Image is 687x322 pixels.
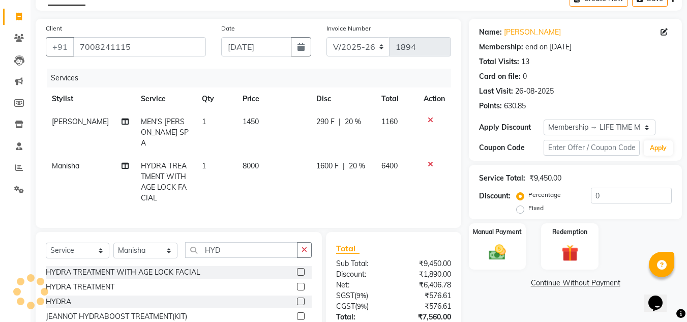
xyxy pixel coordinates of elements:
[473,227,522,237] label: Manual Payment
[46,311,187,322] div: JEANNOT HYDRABOOST TREATMENT(KIT)
[394,290,459,301] div: ₹576.61
[345,116,361,127] span: 20 %
[504,27,561,38] a: [PERSON_NAME]
[46,297,71,307] div: HYDRA
[46,87,135,110] th: Stylist
[375,87,418,110] th: Total
[52,117,109,126] span: [PERSON_NAME]
[394,269,459,280] div: ₹1,890.00
[336,302,355,311] span: CGST
[349,161,365,171] span: 20 %
[196,87,236,110] th: Qty
[381,117,398,126] span: 1160
[544,140,640,156] input: Enter Offer / Coupon Code
[47,69,459,87] div: Services
[46,24,62,33] label: Client
[328,280,394,290] div: Net:
[141,161,187,202] span: HYDRA TREATMENT WITH AGE LOCK FACIAL
[644,140,673,156] button: Apply
[523,71,527,82] div: 0
[556,243,584,264] img: _gift.svg
[479,71,521,82] div: Card on file:
[644,281,677,312] iframe: chat widget
[336,243,360,254] span: Total
[484,243,511,262] img: _cash.svg
[243,117,259,126] span: 1450
[185,242,297,258] input: Search or Scan
[471,278,680,288] a: Continue Without Payment
[479,27,502,38] div: Name:
[529,173,561,184] div: ₹9,450.00
[336,291,354,300] span: SGST
[528,190,561,199] label: Percentage
[417,87,451,110] th: Action
[73,37,206,56] input: Search by Name/Mobile/Email/Code
[381,161,398,170] span: 6400
[515,86,554,97] div: 26-08-2025
[328,290,394,301] div: ( )
[328,301,394,312] div: ( )
[339,116,341,127] span: |
[521,56,529,67] div: 13
[479,86,513,97] div: Last Visit:
[504,101,526,111] div: 630.85
[46,37,74,56] button: +91
[479,101,502,111] div: Points:
[310,87,375,110] th: Disc
[46,267,200,278] div: HYDRA TREATMENT WITH AGE LOCK FACIAL
[356,291,366,300] span: 9%
[394,258,459,269] div: ₹9,450.00
[46,282,114,292] div: HYDRA TREATMENT
[479,122,543,133] div: Apply Discount
[326,24,371,33] label: Invoice Number
[243,161,259,170] span: 8000
[316,161,339,171] span: 1600 F
[525,42,572,52] div: end on [DATE]
[528,203,544,213] label: Fixed
[328,258,394,269] div: Sub Total:
[394,301,459,312] div: ₹576.61
[552,227,587,237] label: Redemption
[135,87,196,110] th: Service
[479,191,511,201] div: Discount:
[141,117,189,148] span: MEN'S [PERSON_NAME] SPA
[316,116,335,127] span: 290 F
[328,269,394,280] div: Discount:
[394,280,459,290] div: ₹6,406.78
[52,161,79,170] span: Manisha
[202,161,206,170] span: 1
[343,161,345,171] span: |
[479,42,523,52] div: Membership:
[357,302,367,310] span: 9%
[479,56,519,67] div: Total Visits:
[202,117,206,126] span: 1
[479,173,525,184] div: Service Total:
[221,24,235,33] label: Date
[236,87,310,110] th: Price
[479,142,543,153] div: Coupon Code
